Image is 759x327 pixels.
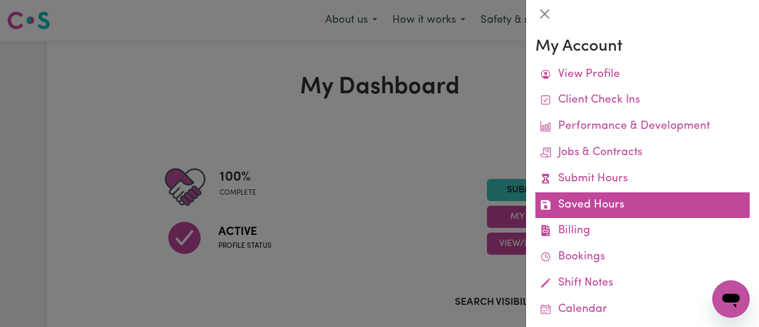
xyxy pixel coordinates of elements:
[535,244,750,270] a: Bookings
[535,87,750,114] a: Client Check Ins
[712,280,750,318] iframe: Button to launch messaging window
[535,37,750,57] h3: My Account
[535,140,750,166] a: Jobs & Contracts
[535,218,750,244] a: Billing
[535,270,750,297] a: Shift Notes
[535,62,750,88] a: View Profile
[535,114,750,140] a: Performance & Development
[535,297,750,323] a: Calendar
[535,166,750,192] a: Submit Hours
[535,192,750,219] a: Saved Hours
[535,5,554,23] button: Close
